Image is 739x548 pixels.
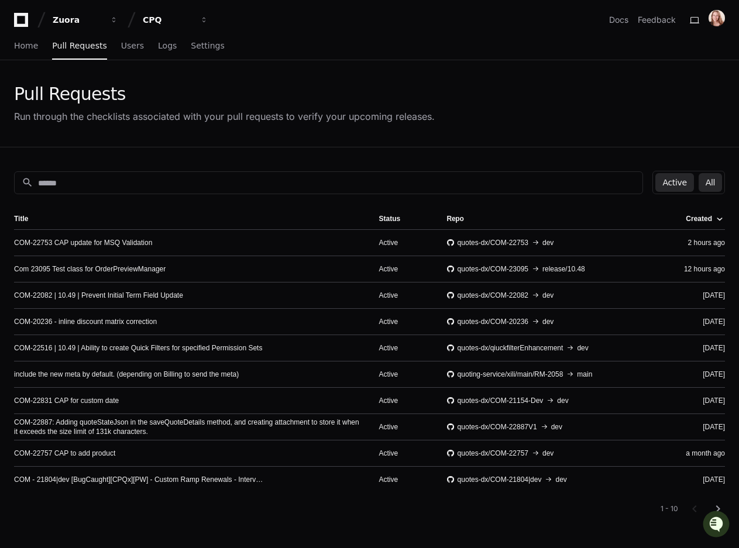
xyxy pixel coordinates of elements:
span: quoting-service/xili/main/RM-2058 [458,370,563,379]
a: COM-22831 CAP for custom date [14,396,119,405]
span: quotes-dx/COM-20236 [458,317,528,326]
div: Active [379,422,428,432]
div: Created [686,214,712,223]
div: Active [379,317,428,326]
span: dev [542,449,554,458]
div: 12 hours ago [667,264,725,274]
div: We're available if you need us! [40,99,148,108]
th: Repo [438,208,658,229]
div: [DATE] [667,475,725,484]
mat-icon: search [22,177,33,188]
span: dev [542,238,554,247]
a: COM-20236 - inline discount matrix correction [14,317,157,326]
a: COM-22753 CAP update for MSQ Validation [14,238,152,247]
a: Logs [158,33,177,60]
div: Title [14,214,360,223]
img: 1756235613930-3d25f9e4-fa56-45dd-b3ad-e072dfbd1548 [12,87,33,108]
button: Zuora [48,9,123,30]
span: main [577,370,592,379]
a: COM-22887: Adding quoteStateJson in the saveQuoteDetails method, and creating attachment to store... [14,418,360,436]
a: Powered byPylon [83,122,142,132]
div: Active [379,291,428,300]
a: COM-22516 | 10.49 | Ability to create Quick Filters for specified Permission Sets [14,343,262,353]
span: Pylon [116,123,142,132]
span: dev [557,396,568,405]
a: Home [14,33,38,60]
div: Pull Requests [14,84,435,105]
span: quotes-dx/COM-21804|dev [458,475,542,484]
span: dev [542,291,554,300]
div: Created [686,214,723,223]
button: CPQ [138,9,213,30]
div: [DATE] [667,396,725,405]
button: Feedback [638,14,676,26]
div: [DATE] [667,291,725,300]
span: quotes-dx/COM-21154-Dev [458,396,544,405]
span: Users [121,42,144,49]
iframe: Open customer support [702,509,733,541]
mat-icon: chevron_right [711,502,725,516]
a: COM - 21804|dev [BugCaught][CPQx][PW] - Custom Ramp Renewals - Interv… [14,475,263,484]
div: a month ago [667,449,725,458]
span: dev [542,317,554,326]
div: Start new chat [40,87,192,99]
div: [DATE] [667,422,725,432]
div: Title [14,214,28,223]
span: Home [14,42,38,49]
span: quotes-dx/COM-22082 [458,291,528,300]
div: Run through the checklists associated with your pull requests to verify your upcoming releases. [14,109,435,123]
div: Status [379,214,428,223]
span: quotes-dx/COM-22757 [458,449,528,458]
span: Logs [158,42,177,49]
div: Active [379,238,428,247]
img: ACg8ocIU-Sb2BxnMcntMXmziFCr-7X-gNNbgA1qH7xs1u4x9U1zCTVyX=s96-c [709,10,725,26]
a: include the new meta by default. (depending on Billing to send the meta) [14,370,239,379]
a: COM-22082 | 10.49 | Prevent Initial Term Field Update [14,291,183,300]
span: Settings [191,42,224,49]
span: quotes-dx/COM-22753 [458,238,528,247]
a: Settings [191,33,224,60]
a: Users [121,33,144,60]
div: Active [379,264,428,274]
span: quotes-dx/qiuckfilterEnhancement [458,343,563,353]
div: Active [379,343,428,353]
a: Docs [609,14,628,26]
span: Pull Requests [52,42,106,49]
a: Pull Requests [52,33,106,60]
div: [DATE] [667,343,725,353]
button: All [699,173,722,192]
div: Active [379,370,428,379]
div: Active [379,396,428,405]
div: Status [379,214,401,223]
span: dev [551,422,562,432]
div: [DATE] [667,317,725,326]
img: PlayerZero [12,12,35,35]
button: Active [655,173,693,192]
div: Welcome [12,47,213,66]
span: quotes-dx/COM-22887V1 [458,422,537,432]
div: [DATE] [667,370,725,379]
div: Active [379,449,428,458]
span: quotes-dx/COM-23095 [458,264,528,274]
div: Active [379,475,428,484]
span: release/10.48 [542,264,585,274]
div: Zuora [53,14,103,26]
div: 1 - 10 [661,504,678,513]
button: Start new chat [199,91,213,105]
a: COM-22757 CAP to add product [14,449,115,458]
div: CPQ [143,14,193,26]
div: 2 hours ago [667,238,725,247]
span: dev [555,475,566,484]
span: dev [577,343,588,353]
a: Com 23095 Test class for OrderPreviewManager [14,264,166,274]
